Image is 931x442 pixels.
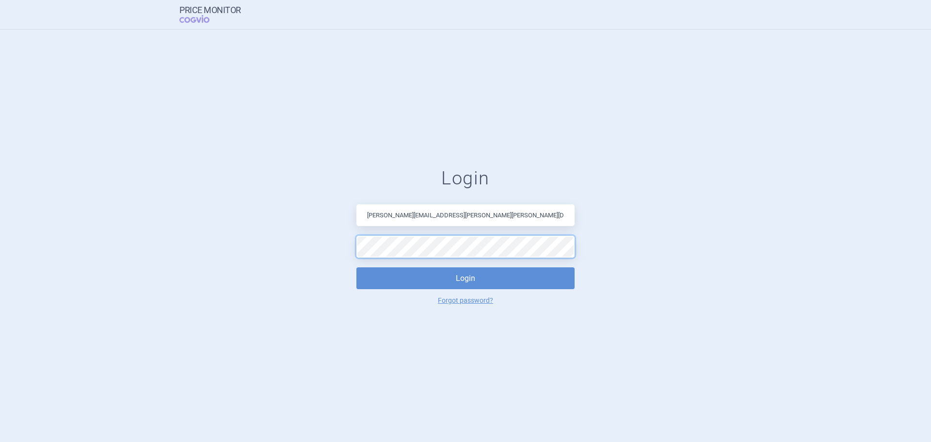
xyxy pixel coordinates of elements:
a: Price MonitorCOGVIO [179,5,241,24]
strong: Price Monitor [179,5,241,15]
button: Login [356,267,575,289]
span: COGVIO [179,15,223,23]
a: Forgot password? [438,297,493,304]
input: Email [356,204,575,226]
h1: Login [356,167,575,190]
